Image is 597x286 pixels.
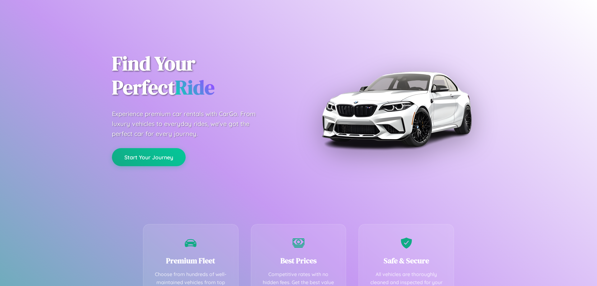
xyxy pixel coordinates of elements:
[112,148,186,166] button: Start Your Journey
[261,256,337,266] h3: Best Prices
[319,31,474,187] img: Premium BMW car rental vehicle
[368,256,444,266] h3: Safe & Secure
[153,256,229,266] h3: Premium Fleet
[112,109,267,139] p: Experience premium car rentals with CarGo. From luxury vehicles to everyday rides, we've got the ...
[175,74,215,101] span: Ride
[112,52,289,100] h1: Find Your Perfect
